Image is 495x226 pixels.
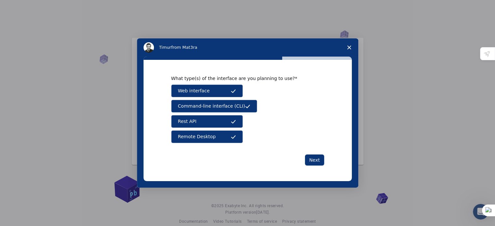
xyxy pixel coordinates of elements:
[171,45,197,50] span: from Mat3ra
[171,75,314,81] div: What type(s) of the interface are you planning to use?
[340,38,358,57] span: Close survey
[171,100,257,113] button: Command-line interface (CLI)
[144,42,154,53] img: Profile image for Timur
[171,130,243,143] button: Remote Desktop
[178,87,210,94] span: Web interface
[13,5,36,10] span: Support
[178,103,245,110] span: Command-line interface (CLI)
[178,118,197,125] span: Rest API
[305,154,324,166] button: Next
[159,45,171,50] span: Timur
[171,115,243,128] button: Rest API
[171,85,243,97] button: Web interface
[178,133,216,140] span: Remote Desktop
